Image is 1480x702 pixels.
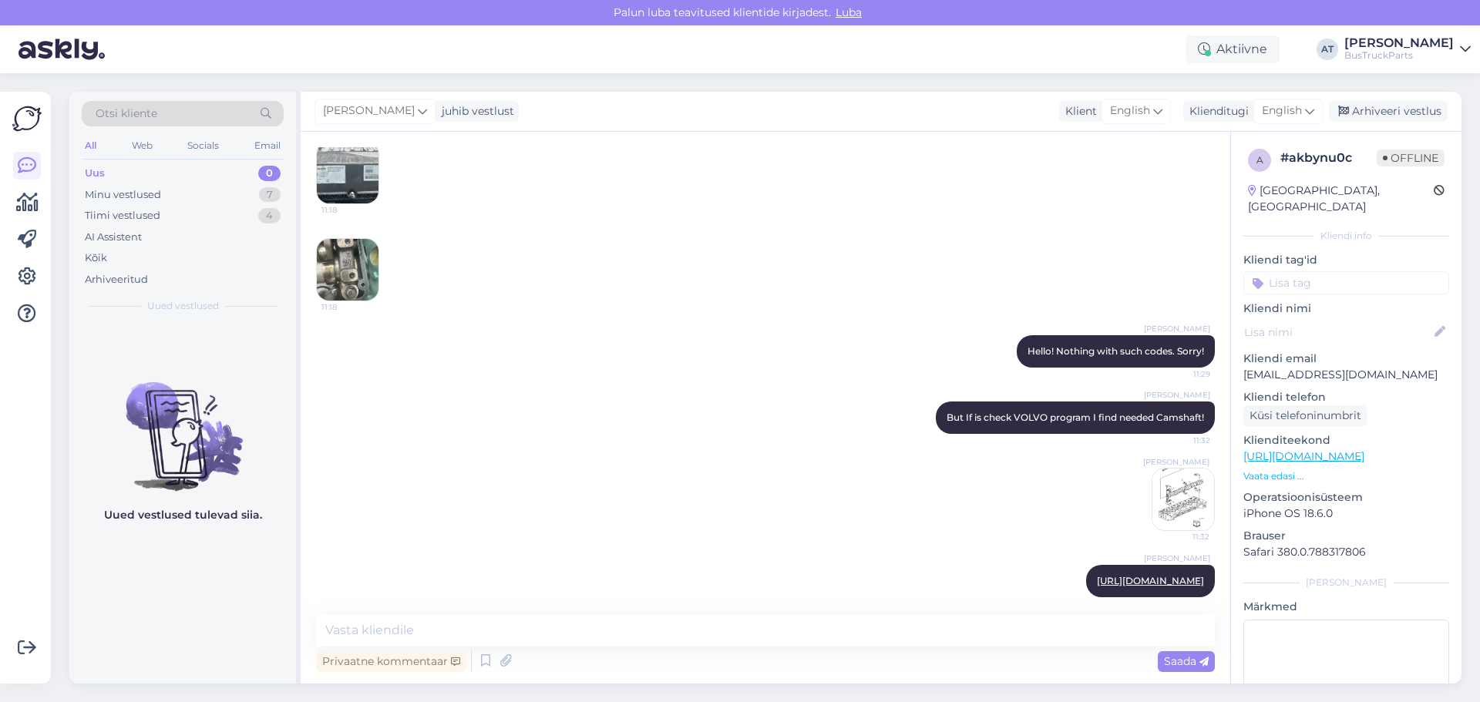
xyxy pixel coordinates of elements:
span: a [1256,154,1263,166]
div: AI Assistent [85,230,142,245]
div: juhib vestlust [436,103,514,119]
span: [PERSON_NAME] [323,102,415,119]
a: [PERSON_NAME]BusTruckParts [1344,37,1471,62]
span: Otsi kliente [96,106,157,122]
p: iPhone OS 18.6.0 [1243,506,1449,522]
p: Safari 380.0.788317806 [1243,544,1449,560]
span: Saada [1164,654,1209,668]
div: Email [251,136,284,156]
span: Luba [831,5,866,19]
div: Uus [85,166,105,181]
div: All [82,136,99,156]
p: Märkmed [1243,599,1449,615]
div: 0 [258,166,281,181]
a: [URL][DOMAIN_NAME] [1097,575,1204,586]
div: Küsi telefoninumbrit [1243,405,1367,426]
span: 11:32 [1152,435,1210,446]
div: 7 [259,187,281,203]
span: Hello! Nothing with such codes. Sorry! [1028,345,1204,357]
div: Kliendi info [1243,229,1449,243]
p: Klienditeekond [1243,432,1449,448]
span: [PERSON_NAME] [1144,389,1210,401]
img: No chats [69,354,296,493]
p: Kliendi nimi [1243,301,1449,317]
div: Arhiveeri vestlus [1329,101,1448,122]
div: 4 [258,208,281,223]
div: Arhiveeritud [85,272,148,287]
div: Klient [1059,103,1097,119]
span: 11:32 [1152,598,1210,610]
div: Tiimi vestlused [85,208,160,223]
div: Privaatne kommentaar [316,651,466,672]
div: [GEOGRAPHIC_DATA], [GEOGRAPHIC_DATA] [1248,183,1434,215]
span: English [1110,102,1150,119]
span: Uued vestlused [147,299,219,313]
p: Uued vestlused tulevad siia. [104,507,262,523]
div: Web [129,136,156,156]
div: [PERSON_NAME] [1243,576,1449,589]
input: Lisa nimi [1244,324,1431,341]
p: Kliendi tag'id [1243,252,1449,268]
div: Socials [184,136,222,156]
div: [PERSON_NAME] [1344,37,1454,49]
div: BusTruckParts [1344,49,1454,62]
p: Brauser [1243,528,1449,544]
img: Attachment [1152,469,1214,530]
input: Lisa tag [1243,271,1449,294]
div: Minu vestlused [85,187,161,203]
span: 11:32 [1152,531,1209,542]
img: Askly Logo [12,104,42,133]
div: # akbynu0c [1280,149,1377,167]
p: [EMAIL_ADDRESS][DOMAIN_NAME] [1243,367,1449,383]
span: [PERSON_NAME] [1144,553,1210,564]
span: [PERSON_NAME] [1143,456,1209,468]
div: Aktiivne [1186,35,1280,63]
span: 11:18 [321,204,379,216]
img: Attachment [317,142,378,203]
span: 11:18 [321,301,379,313]
div: Kõik [85,250,107,266]
span: But If is check VOLVO program I find needed Camshaft! [947,411,1204,423]
span: [PERSON_NAME] [1144,323,1210,334]
p: Vaata edasi ... [1243,469,1449,483]
div: Klienditugi [1183,103,1249,119]
img: Attachment [317,239,378,301]
p: Operatsioonisüsteem [1243,489,1449,506]
p: Kliendi email [1243,351,1449,367]
span: English [1262,102,1302,119]
p: Kliendi telefon [1243,389,1449,405]
span: 11:29 [1152,368,1210,380]
a: [URL][DOMAIN_NAME] [1243,449,1364,463]
div: AT [1317,39,1338,60]
span: Offline [1377,149,1445,166]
